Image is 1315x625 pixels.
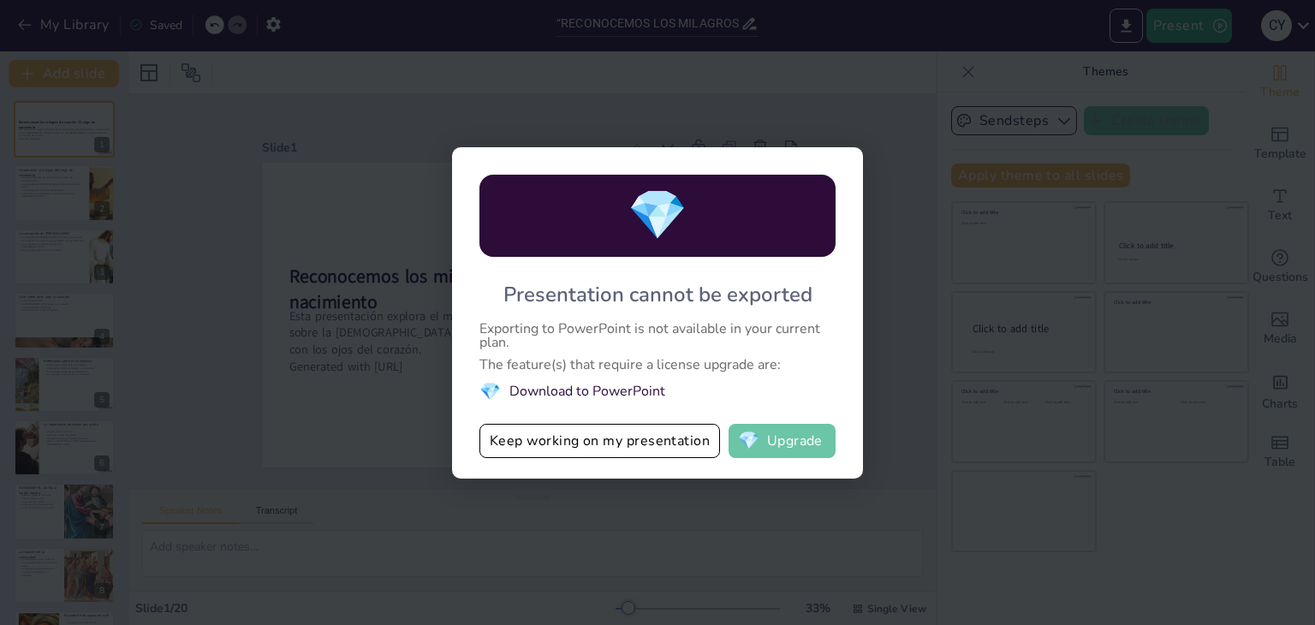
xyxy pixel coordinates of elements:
span: diamond [479,380,501,403]
button: diamondUpgrade [729,424,836,458]
li: Download to PowerPoint [479,380,836,403]
div: Presentation cannot be exported [503,281,812,308]
div: The feature(s) that require a license upgrade are: [479,358,836,372]
span: diamond [738,432,759,449]
button: Keep working on my presentation [479,424,720,458]
span: diamond [628,182,687,248]
div: Exporting to PowerPoint is not available in your current plan. [479,322,836,349]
